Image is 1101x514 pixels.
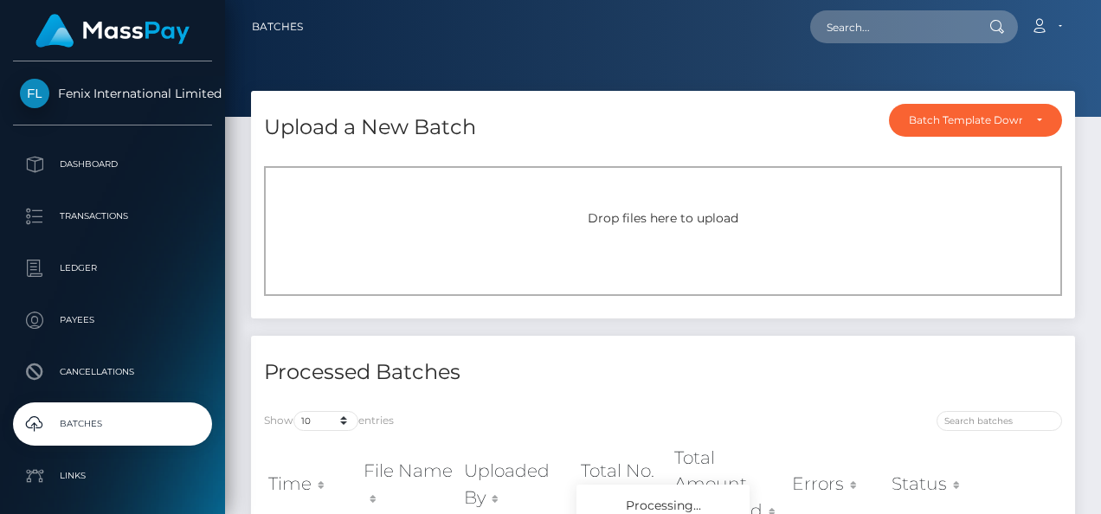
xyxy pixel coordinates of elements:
p: Ledger [20,255,205,281]
p: Links [20,463,205,489]
button: Batch Template Download [889,104,1062,137]
input: Search batches [937,411,1062,431]
p: Batches [20,411,205,437]
label: Show entries [264,411,394,431]
a: Transactions [13,195,212,238]
input: Search... [810,10,973,43]
span: Fenix International Limited [13,86,212,101]
p: Dashboard [20,151,205,177]
div: Batch Template Download [909,113,1022,127]
img: Fenix International Limited [20,79,49,108]
a: Batches [252,9,303,45]
a: Ledger [13,247,212,290]
p: Transactions [20,203,205,229]
a: Payees [13,299,212,342]
img: MassPay Logo [35,14,190,48]
select: Showentries [293,411,358,431]
h4: Processed Batches [264,357,650,388]
span: Drop files here to upload [588,210,738,226]
a: Dashboard [13,143,212,186]
p: Payees [20,307,205,333]
a: Batches [13,402,212,446]
a: Cancellations [13,350,212,394]
h4: Upload a New Batch [264,112,476,143]
a: Links [13,454,212,498]
p: Cancellations [20,359,205,385]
